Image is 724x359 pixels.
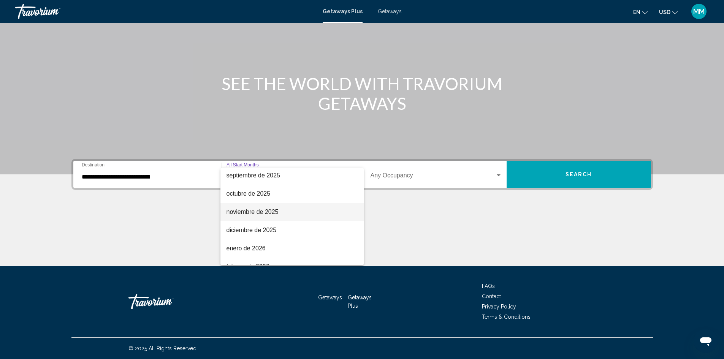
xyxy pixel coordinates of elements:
[227,221,358,239] span: diciembre de 2025
[227,258,358,276] span: febrero de 2026
[227,185,358,203] span: octubre de 2025
[694,329,718,353] iframe: Botón para iniciar la ventana de mensajería
[227,239,358,258] span: enero de 2026
[227,203,358,221] span: noviembre de 2025
[227,166,358,185] span: septiembre de 2025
